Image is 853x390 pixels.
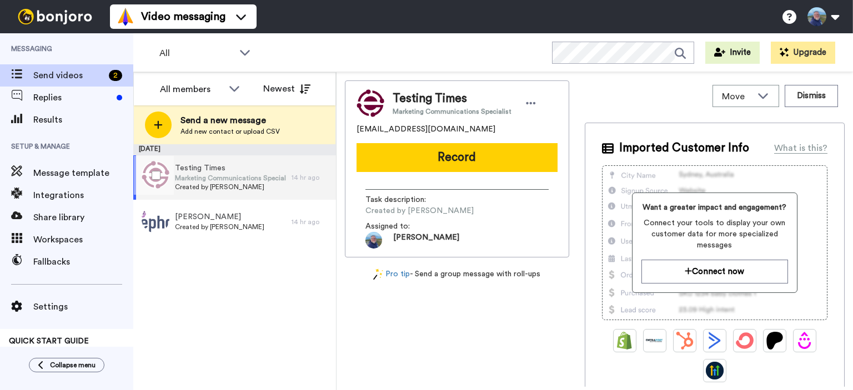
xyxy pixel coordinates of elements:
span: Video messaging [141,9,225,24]
span: Fallbacks [33,255,133,269]
span: Marketing Communications Specialist [393,107,511,116]
span: Task description : [365,194,443,205]
div: [DATE] [133,144,336,155]
img: Patreon [766,332,784,350]
img: Shopify [616,332,634,350]
span: [PERSON_NAME] [175,211,264,222]
span: Workspaces [33,233,133,246]
button: Newest [255,78,319,100]
button: Connect now [641,260,788,283]
span: Settings [33,300,133,313]
img: bj-logo-header-white.svg [13,9,97,24]
img: Hubspot [676,332,694,350]
span: Integrations [33,189,133,202]
img: 601ab61d-15b8-4e17-b239-048d256e7881-1636113080.jpg [365,232,382,249]
div: What is this? [774,141,827,155]
img: 3e766294-4999-4da9-90cc-fe86df9ce4f7.png [142,205,169,233]
div: 2 [109,70,122,81]
span: Created by [PERSON_NAME] [365,205,474,216]
span: Replies [33,91,112,104]
img: Ontraport [646,332,664,350]
span: Imported Customer Info [619,140,749,156]
img: Image of Testing Times [357,89,384,117]
span: QUICK START GUIDE [9,337,89,345]
button: Dismiss [785,85,838,107]
span: [PERSON_NAME] [393,232,459,249]
span: Collapse menu [50,361,96,369]
a: Pro tip [373,269,410,280]
span: Created by [PERSON_NAME] [175,183,286,191]
img: vm-color.svg [117,8,134,26]
span: Connect your tools to display your own customer data for more specialized messages [641,217,788,251]
span: Created by [PERSON_NAME] [175,222,264,231]
div: All members [160,83,223,96]
span: [EMAIL_ADDRESS][DOMAIN_NAME] [357,124,495,135]
span: Testing Times [393,90,511,107]
span: Move [722,90,752,103]
span: Results [33,113,133,126]
img: ActiveCampaign [706,332,724,350]
img: magic-wand.svg [373,269,383,280]
div: 14 hr ago [292,173,330,182]
div: - Send a group message with roll-ups [345,269,569,280]
button: Upgrade [771,42,835,64]
img: Drip [796,332,814,350]
span: Want a greater impact and engagement? [641,202,788,213]
img: ConvertKit [736,332,754,350]
button: Collapse menu [29,358,104,372]
span: Add new contact or upload CSV [180,127,280,136]
span: Send a new message [180,114,280,127]
img: GoHighLevel [706,362,724,379]
div: 14 hr ago [292,217,330,226]
span: All [159,47,234,60]
button: Invite [705,42,760,64]
span: Marketing Communications Specialist [175,174,286,183]
button: Record [357,143,558,172]
span: Testing Times [175,163,286,174]
span: Assigned to: [365,221,443,232]
span: Share library [33,211,133,224]
span: Message template [33,166,133,180]
span: Send videos [33,69,104,82]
